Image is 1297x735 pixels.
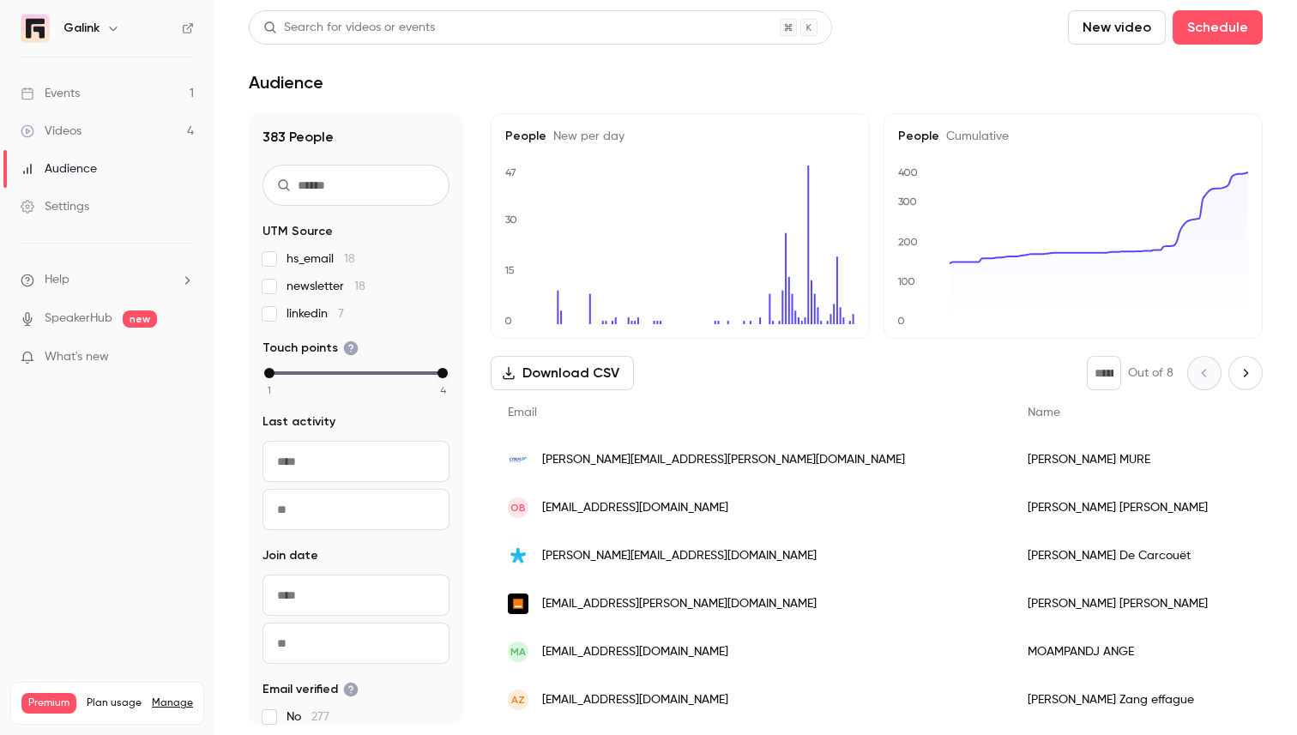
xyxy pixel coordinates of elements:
button: New video [1068,10,1166,45]
img: cyberlift.fr [508,449,528,470]
span: Join date [262,547,318,564]
button: Download CSV [491,356,634,390]
span: [EMAIL_ADDRESS][PERSON_NAME][DOMAIN_NAME] [542,595,817,613]
h5: People [505,128,855,145]
div: Search for videos or events [263,19,435,37]
span: Premium [21,693,76,714]
li: help-dropdown-opener [21,271,194,289]
span: No [287,708,329,726]
img: Galink [21,15,49,42]
span: 277 [311,711,329,723]
div: Videos [21,123,81,140]
span: [PERSON_NAME][EMAIL_ADDRESS][DOMAIN_NAME] [542,547,817,565]
span: Cumulative [939,130,1009,142]
span: [EMAIL_ADDRESS][DOMAIN_NAME] [542,643,728,661]
span: AZ [511,692,525,708]
span: Help [45,271,69,289]
button: Schedule [1173,10,1263,45]
span: Email [508,407,537,419]
span: Name [1028,407,1060,419]
span: UTM Source [262,223,333,240]
span: newsletter [287,278,365,295]
h6: Galink [63,20,100,37]
text: 100 [897,275,915,287]
text: 47 [505,166,516,178]
span: What's new [45,348,109,366]
div: Events [21,85,80,102]
span: Last activity [262,413,335,431]
span: ob [510,500,526,515]
a: Manage [152,696,193,710]
span: Email verified [262,681,359,698]
text: 0 [504,315,512,327]
div: min [264,368,274,378]
span: Touch points [262,340,359,357]
span: new [123,310,157,328]
text: 15 [504,264,515,276]
span: New per day [546,130,624,142]
text: 300 [898,196,917,208]
img: orange.com [508,593,528,614]
h1: 383 People [262,127,449,148]
span: 4 [440,383,446,398]
div: Settings [21,198,89,215]
span: [EMAIL_ADDRESS][DOMAIN_NAME] [542,691,728,709]
text: 0 [897,315,905,327]
text: 200 [898,236,918,248]
a: SpeakerHub [45,310,112,328]
button: Next page [1228,356,1263,390]
h1: Audience [249,72,323,93]
p: Out of 8 [1128,364,1173,382]
span: hs_email [287,250,355,268]
span: MA [510,644,526,660]
h5: People [898,128,1248,145]
span: [PERSON_NAME][EMAIL_ADDRESS][PERSON_NAME][DOMAIN_NAME] [542,451,905,469]
span: linkedin [287,305,344,322]
text: 30 [505,214,517,226]
span: 7 [338,308,344,320]
img: digitemis.com [508,545,528,566]
div: max [437,368,448,378]
span: [EMAIL_ADDRESS][DOMAIN_NAME] [542,499,728,517]
span: Plan usage [87,696,142,710]
text: 400 [898,166,918,178]
span: 18 [344,253,355,265]
span: 1 [268,383,271,398]
div: Audience [21,160,97,178]
span: 18 [354,280,365,292]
